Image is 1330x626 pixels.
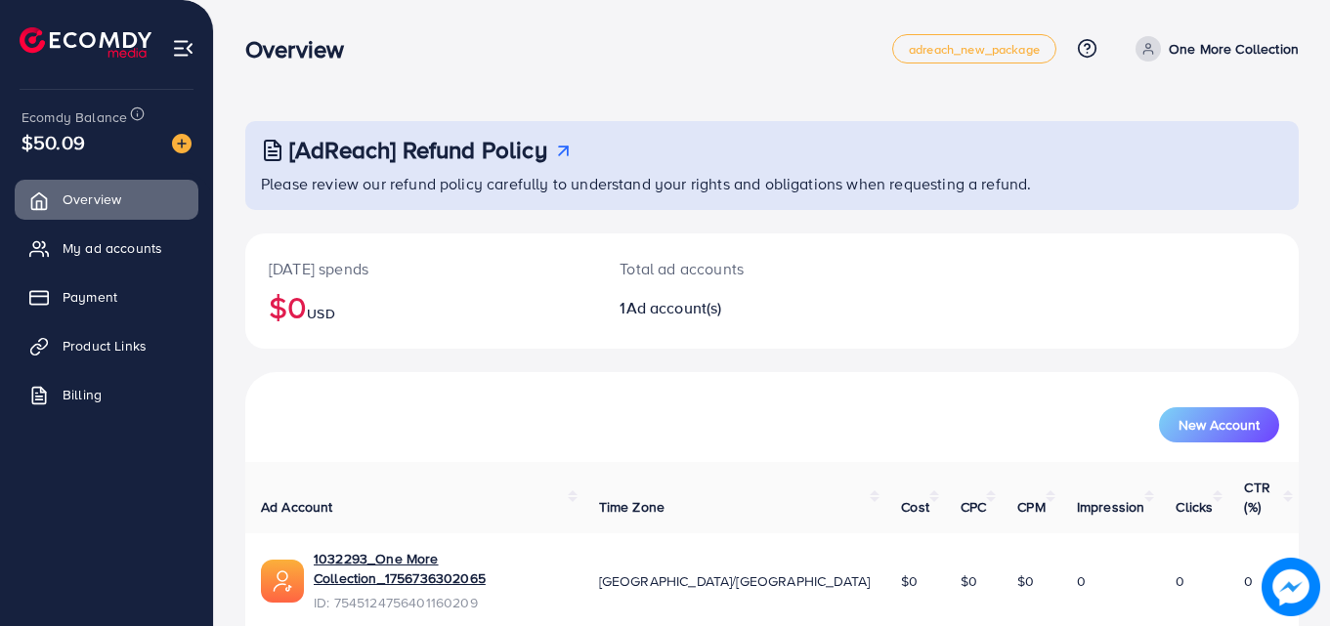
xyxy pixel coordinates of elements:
[63,385,102,404] span: Billing
[901,571,918,591] span: $0
[289,136,547,164] h3: [AdReach] Refund Policy
[1077,497,1145,517] span: Impression
[1017,571,1034,591] span: $0
[63,238,162,258] span: My ad accounts
[172,134,192,153] img: image
[961,497,986,517] span: CPC
[269,257,573,280] p: [DATE] spends
[261,497,333,517] span: Ad Account
[63,189,121,209] span: Overview
[901,497,929,517] span: Cost
[1159,407,1279,442] button: New Account
[1169,37,1299,61] p: One More Collection
[1244,571,1253,591] span: 0
[961,571,977,591] span: $0
[15,229,198,268] a: My ad accounts
[307,304,334,323] span: USD
[1176,497,1213,517] span: Clicks
[599,571,871,591] span: [GEOGRAPHIC_DATA]/[GEOGRAPHIC_DATA]
[1017,497,1045,517] span: CPM
[1077,571,1086,591] span: 0
[620,257,837,280] p: Total ad accounts
[599,497,665,517] span: Time Zone
[314,593,568,612] span: ID: 7545124756401160209
[261,172,1287,195] p: Please review our refund policy carefully to understand your rights and obligations when requesti...
[1179,418,1260,432] span: New Account
[1176,571,1184,591] span: 0
[269,288,573,325] h2: $0
[261,560,304,603] img: ic-ads-acc.e4c84228.svg
[909,43,1040,56] span: adreach_new_package
[172,37,194,60] img: menu
[626,297,722,318] span: Ad account(s)
[15,326,198,365] a: Product Links
[21,128,85,156] span: $50.09
[1244,478,1269,517] span: CTR (%)
[21,107,127,127] span: Ecomdy Balance
[63,336,147,355] span: Product Links
[314,549,568,589] a: 1032293_One More Collection_1756736302065
[892,34,1056,63] a: adreach_new_package
[15,180,198,219] a: Overview
[20,27,151,58] img: logo
[1262,558,1320,616] img: image
[15,375,198,414] a: Billing
[15,277,198,316] a: Payment
[1128,36,1299,62] a: One More Collection
[620,299,837,317] h2: 1
[245,35,360,63] h3: Overview
[63,287,117,307] span: Payment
